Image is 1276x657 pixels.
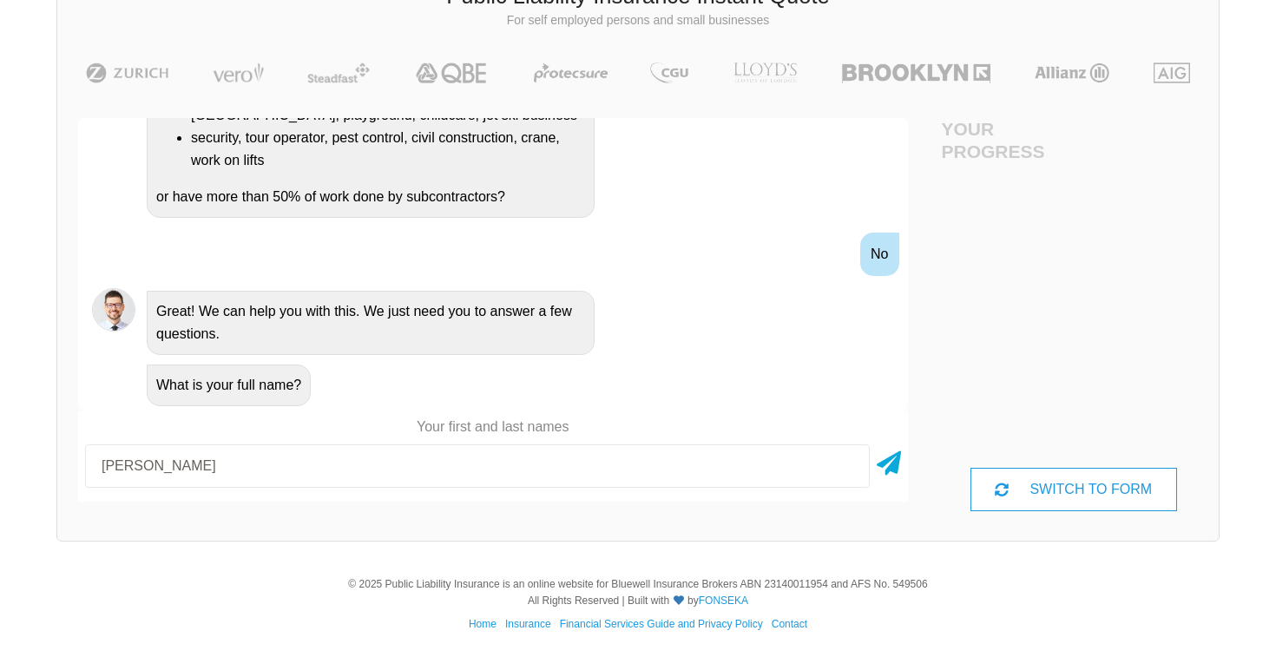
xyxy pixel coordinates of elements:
img: Protecsure | Public Liability Insurance [527,62,615,83]
p: For self employed persons and small businesses [70,12,1206,30]
p: Your first and last names [78,417,908,437]
img: LLOYD's | Public Liability Insurance [724,62,807,83]
h4: Your Progress [942,118,1074,161]
img: CGU | Public Liability Insurance [643,62,695,83]
img: Allianz | Public Liability Insurance [1026,62,1118,83]
div: No [860,233,898,276]
img: QBE | Public Liability Insurance [405,62,499,83]
a: Insurance [505,618,551,630]
li: security, tour operator, pest control, civil construction, crane, work on lifts [191,127,585,172]
img: AIG | Public Liability Insurance [1147,62,1198,83]
img: Steadfast | Public Liability Insurance [300,62,377,83]
img: Zurich | Public Liability Insurance [78,62,176,83]
div: What is your full name? [147,365,311,406]
a: Contact [772,618,807,630]
img: Brooklyn | Public Liability Insurance [835,62,997,83]
a: Financial Services Guide and Privacy Policy [560,618,763,630]
input: Your first and last names [85,444,870,488]
a: FONSEKA [699,595,748,607]
img: Vero | Public Liability Insurance [205,62,272,83]
img: Chatbot | PLI [92,288,135,332]
div: SWITCH TO FORM [970,468,1177,511]
a: Home [469,618,497,630]
div: Great! We can help you with this. We just need you to answer a few questions. [147,291,595,355]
